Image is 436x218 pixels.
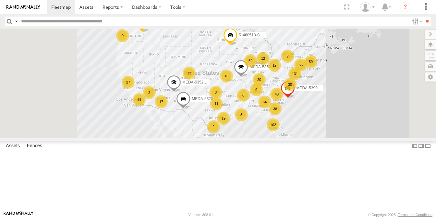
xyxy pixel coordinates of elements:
[217,112,230,125] div: 19
[400,2,410,12] i: ?
[398,213,432,217] a: Terms and Conditions
[133,93,146,106] div: 44
[268,59,281,72] div: 12
[14,17,19,26] label: Search Query
[220,70,233,83] div: 16
[411,141,418,151] label: Dock Summary Table to the Left
[284,78,297,91] div: 30
[258,96,271,109] div: 64
[304,55,317,68] div: 59
[239,33,268,38] span: R-460513-Swing
[237,89,250,102] div: 6
[270,88,283,101] div: 48
[296,86,330,91] span: MEDA-539001-Roll
[358,2,377,12] div: Jay Krosche
[6,5,40,9] img: rand-logo.svg
[3,142,23,151] label: Assets
[235,108,248,121] div: 3
[257,52,270,65] div: 12
[116,29,129,42] div: 9
[182,80,216,85] span: MEDA-535215-Roll
[155,95,168,108] div: 17
[267,118,280,131] div: 102
[210,97,223,110] div: 11
[4,212,33,218] a: Visit our Website
[409,17,423,26] label: Search Filter Options
[288,67,301,80] div: 131
[192,96,225,101] span: MEDA-532003-Roll
[207,120,220,133] div: 2
[281,50,294,63] div: 7
[183,67,196,80] div: 12
[209,86,222,99] div: 8
[425,141,431,151] label: Hide Summary Table
[249,65,283,70] span: MEDA-535204-Roll
[122,76,135,89] div: 27
[244,54,257,67] div: 52
[253,73,266,86] div: 20
[188,213,213,217] div: Version: 308.01
[294,58,307,71] div: 56
[425,72,436,82] label: Map Settings
[24,142,45,151] label: Fences
[250,83,263,96] div: 9
[368,213,432,217] div: © Copyright 2025 -
[143,86,156,99] div: 2
[269,102,282,115] div: 38
[418,141,424,151] label: Dock Summary Table to the Right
